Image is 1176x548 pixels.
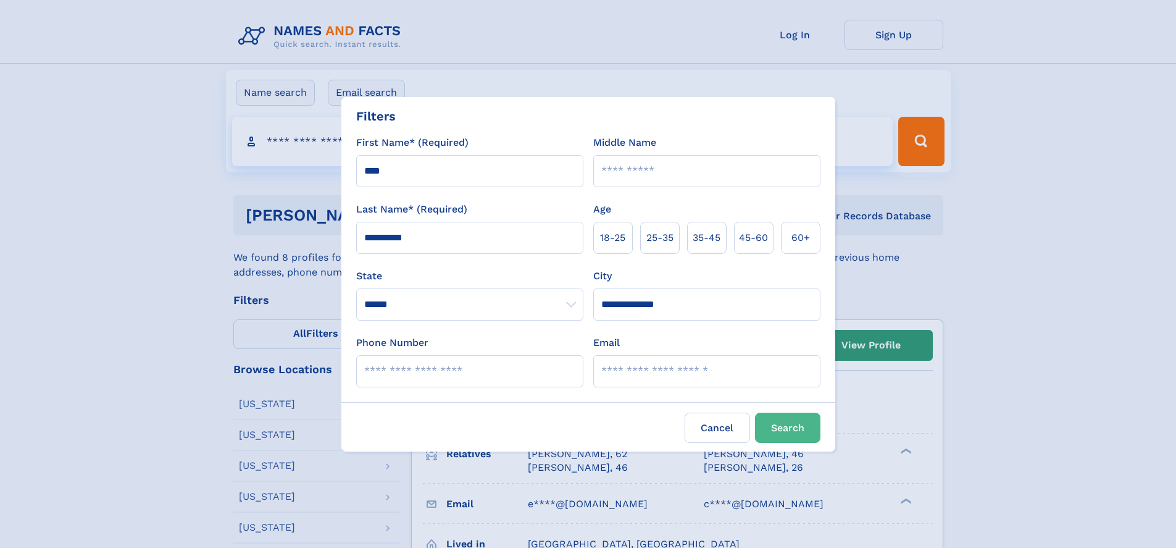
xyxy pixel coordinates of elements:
[356,269,583,284] label: State
[739,230,768,245] span: 45‑60
[693,230,720,245] span: 35‑45
[356,107,396,125] div: Filters
[646,230,673,245] span: 25‑35
[755,413,820,443] button: Search
[593,202,611,217] label: Age
[593,335,620,350] label: Email
[356,135,469,150] label: First Name* (Required)
[600,230,625,245] span: 18‑25
[593,269,612,284] label: City
[685,413,750,443] label: Cancel
[356,202,467,217] label: Last Name* (Required)
[593,135,656,150] label: Middle Name
[356,335,428,350] label: Phone Number
[791,230,810,245] span: 60+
